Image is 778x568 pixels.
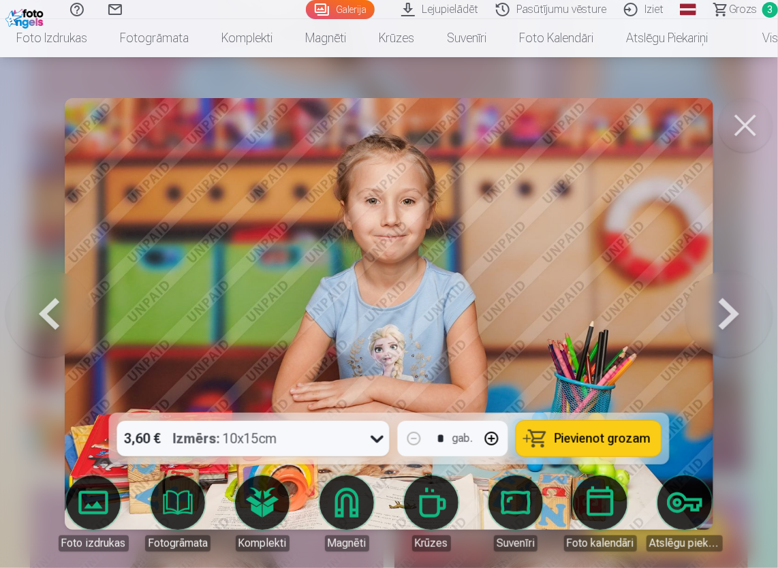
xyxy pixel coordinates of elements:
a: Komplekti [205,19,289,57]
a: Foto izdrukas [55,475,131,552]
img: /fa1 [5,5,47,29]
a: Foto kalendāri [562,475,638,552]
a: Magnēti [289,19,362,57]
button: Pievienot grozam [516,421,662,456]
div: Foto kalendāri [564,535,637,552]
a: Magnēti [309,475,385,552]
a: Krūzes [393,475,469,552]
span: 3 [762,2,778,18]
a: Foto kalendāri [503,19,610,57]
strong: Izmērs : [173,429,220,448]
span: Grozs [729,1,757,18]
a: Komplekti [224,475,300,552]
div: Krūzes [412,535,451,552]
a: Krūzes [362,19,431,57]
div: gab. [452,430,473,447]
span: Pievienot grozam [555,432,651,445]
div: 3,60 € [117,421,168,456]
div: Foto izdrukas [59,535,129,552]
a: Atslēgu piekariņi [647,475,723,552]
div: Fotogrāmata [145,535,211,552]
div: Atslēgu piekariņi [647,535,723,552]
div: Magnēti [325,535,369,552]
div: 10x15cm [173,421,277,456]
a: Fotogrāmata [104,19,205,57]
div: Suvenīri [494,535,538,552]
a: Atslēgu piekariņi [610,19,724,57]
a: Suvenīri [478,475,554,552]
a: Fotogrāmata [140,475,216,552]
div: Komplekti [236,535,290,552]
a: Suvenīri [431,19,503,57]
